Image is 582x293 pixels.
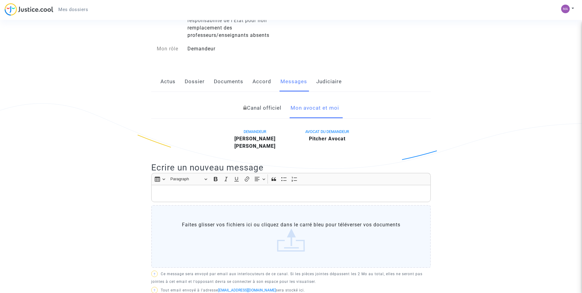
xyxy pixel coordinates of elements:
[5,3,53,16] img: jc-logo.svg
[243,98,281,118] a: Canal officiel
[53,5,93,14] a: Mes dossiers
[185,72,205,92] a: Dossier
[244,129,266,134] span: DEMANDEUR
[234,143,276,149] b: [PERSON_NAME]
[183,45,291,53] div: Demandeur
[183,10,291,39] div: 2023/2024 : Mise en cause de la responsabilité de l'Etat pour non remplacement des professeurs/en...
[561,5,570,13] img: 6321b852e9258d67572b1749f56934e1
[147,10,183,39] div: Catégorie
[151,173,431,185] div: Editor toolbar
[291,98,339,118] a: Mon avocat et moi
[151,270,431,286] p: Ce message sera envoyé par email aux interlocuteurs de ce canal. Si les pièces jointes dépassent ...
[58,7,88,12] span: Mes dossiers
[252,72,271,92] a: Accord
[154,289,156,292] span: ?
[234,136,276,142] b: [PERSON_NAME]
[316,72,342,92] a: Judiciaire
[218,288,276,292] a: [EMAIL_ADDRESS][DOMAIN_NAME]
[305,129,349,134] span: AVOCAT DU DEMANDEUR
[154,272,156,276] span: ?
[280,72,307,92] a: Messages
[214,72,243,92] a: Documents
[168,174,210,184] button: Paragraph
[147,45,183,53] div: Mon rôle
[170,175,202,183] span: Paragraph
[151,185,431,202] div: Rich Text Editor, main
[160,72,175,92] a: Actus
[309,136,345,142] b: Pitcher Avocat
[151,162,431,173] h2: Ecrire un nouveau message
